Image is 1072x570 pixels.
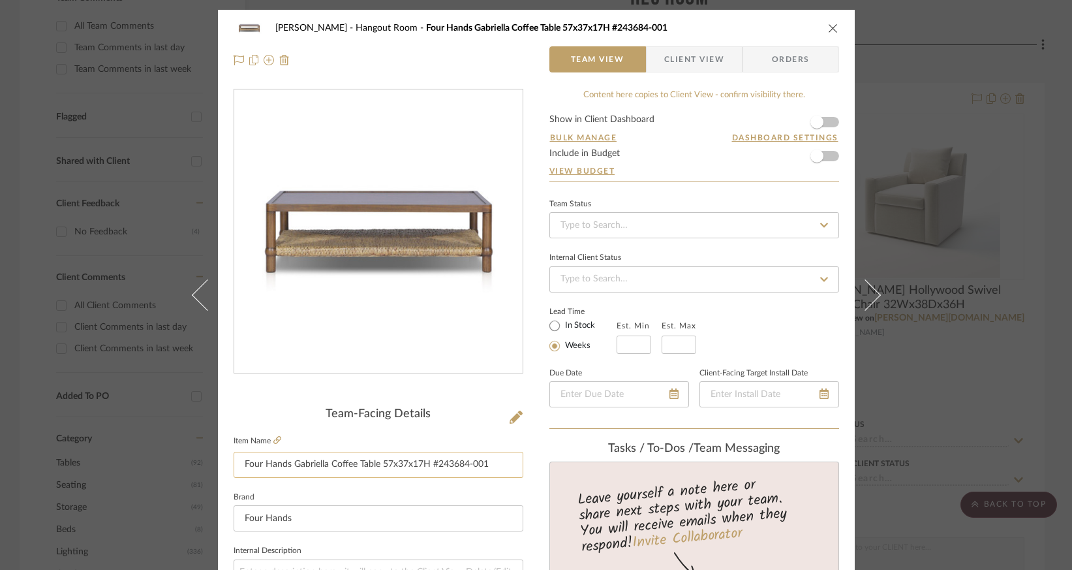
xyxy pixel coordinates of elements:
[549,442,839,456] div: team Messaging
[758,46,824,72] span: Orders
[234,15,265,41] img: 1ead5409-1a14-4769-a8dd-95fcaa58c36d_48x40.jpg
[234,494,254,501] label: Brand
[549,212,839,238] input: Type to Search…
[237,90,520,373] img: 1ead5409-1a14-4769-a8dd-95fcaa58c36d_436x436.jpg
[617,321,650,330] label: Est. Min
[549,306,617,317] label: Lead Time
[275,24,356,33] span: [PERSON_NAME]
[662,321,696,330] label: Est. Max
[549,317,617,354] mat-radio-group: Select item type
[631,522,743,555] a: Invite Collaborator
[549,89,839,102] div: Content here copies to Client View - confirm visibility there.
[549,166,839,176] a: View Budget
[234,407,523,422] div: Team-Facing Details
[699,381,839,407] input: Enter Install Date
[426,24,667,33] span: Four Hands Gabriella Coffee Table 57x37x17H #243684-001
[664,46,724,72] span: Client View
[731,132,839,144] button: Dashboard Settings
[699,370,808,377] label: Client-Facing Target Install Date
[571,46,624,72] span: Team View
[549,132,618,144] button: Bulk Manage
[608,443,694,454] span: Tasks / To-Dos /
[562,320,595,332] label: In Stock
[234,505,523,531] input: Enter Brand
[549,370,582,377] label: Due Date
[234,435,281,447] label: Item Name
[356,24,426,33] span: Hangout Room
[549,255,621,261] div: Internal Client Status
[549,381,689,407] input: Enter Due Date
[549,266,839,293] input: Type to Search…
[234,90,523,373] div: 0
[234,452,523,478] input: Enter Item Name
[562,340,590,352] label: Weeks
[234,548,301,554] label: Internal Description
[549,201,591,208] div: Team Status
[547,471,840,558] div: Leave yourself a note here or share next steps with your team. You will receive emails when they ...
[279,55,290,65] img: Remove from project
[827,22,839,34] button: close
